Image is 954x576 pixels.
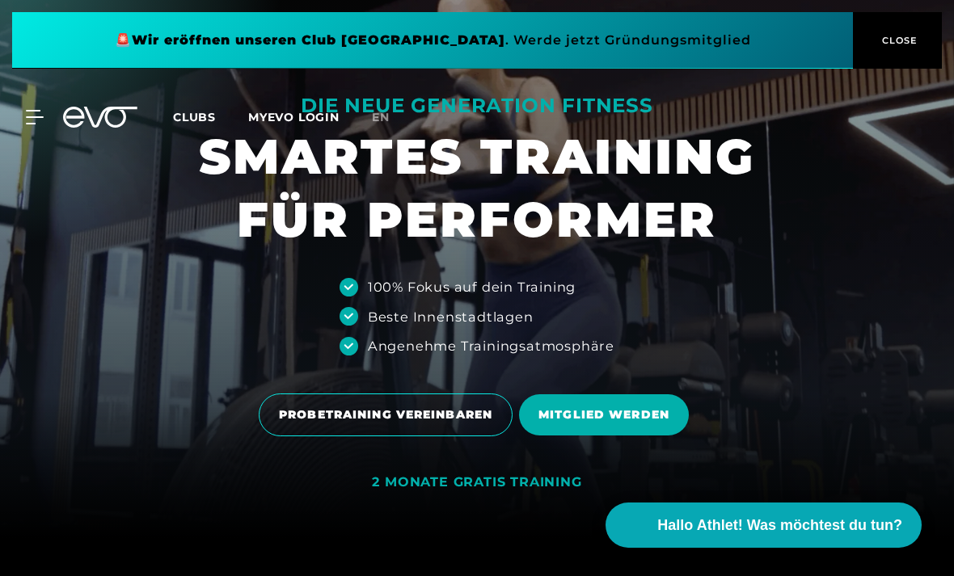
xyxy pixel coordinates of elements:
span: MITGLIED WERDEN [538,406,669,423]
a: Clubs [173,109,248,124]
a: MITGLIED WERDEN [519,382,695,448]
button: CLOSE [853,12,942,69]
div: Angenehme Trainingsatmosphäre [368,336,614,355]
a: MYEVO LOGIN [248,110,340,124]
a: en [372,108,409,127]
h1: SMARTES TRAINING FÜR PERFORMER [199,125,755,251]
span: CLOSE [878,33,918,48]
a: PROBETRAINING VEREINBAREN [259,381,519,448]
span: Clubs [173,110,216,124]
span: PROBETRAINING VEREINBAREN [279,406,492,423]
span: en [372,110,390,124]
div: Beste Innenstadtlagen [368,307,534,326]
span: Hallo Athlet! Was möchtest du tun? [657,515,902,536]
button: Hallo Athlet! Was möchtest du tun? [606,502,922,548]
div: 100% Fokus auf dein Training [368,277,576,296]
div: 2 MONATE GRATIS TRAINING [372,474,581,491]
